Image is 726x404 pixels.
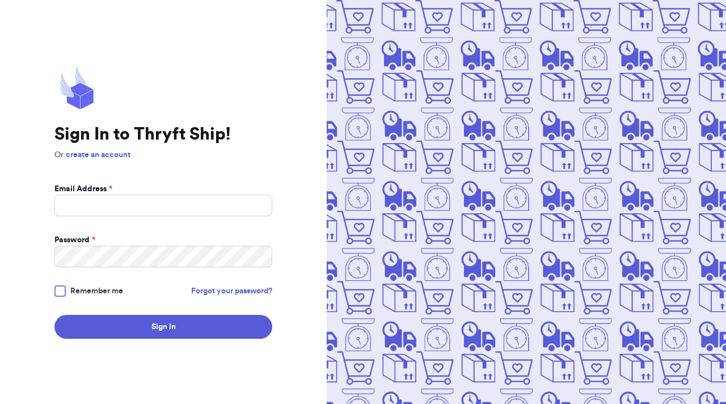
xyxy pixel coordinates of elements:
[70,285,123,297] span: Remember me
[54,183,112,195] label: Email Address
[54,149,272,161] p: Or
[191,285,272,297] a: Forgot your password?
[66,151,130,159] a: create an account
[54,234,95,246] label: Password
[54,124,272,145] h1: Sign In to Thryft Ship!
[54,315,272,339] button: Sign In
